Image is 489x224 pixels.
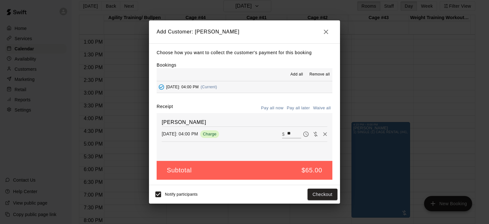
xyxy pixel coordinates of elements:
[290,71,303,78] span: Add all
[157,103,173,113] label: Receipt
[157,81,332,93] button: Added - Collect Payment[DATE]: 04:00 PM(Current)
[162,131,198,137] p: [DATE]: 04:00 PM
[200,132,219,136] span: Charge
[167,166,192,175] h5: Subtotal
[165,192,198,197] span: Notify participants
[311,103,332,113] button: Waive all
[309,71,330,78] span: Remove all
[307,69,332,80] button: Remove all
[162,118,327,126] h6: [PERSON_NAME]
[301,131,311,136] span: Pay later
[282,131,285,137] p: $
[166,85,199,89] span: [DATE]: 04:00 PM
[308,189,337,200] button: Checkout
[157,82,166,92] button: Added - Collect Payment
[311,131,320,136] span: Waive payment
[157,49,332,57] p: Choose how you want to collect the customer's payment for this booking
[320,129,330,139] button: Remove
[201,85,217,89] span: (Current)
[157,62,176,68] label: Bookings
[285,103,312,113] button: Pay all later
[149,20,340,43] h2: Add Customer: [PERSON_NAME]
[301,166,322,175] h5: $65.00
[259,103,285,113] button: Pay all now
[287,69,307,80] button: Add all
